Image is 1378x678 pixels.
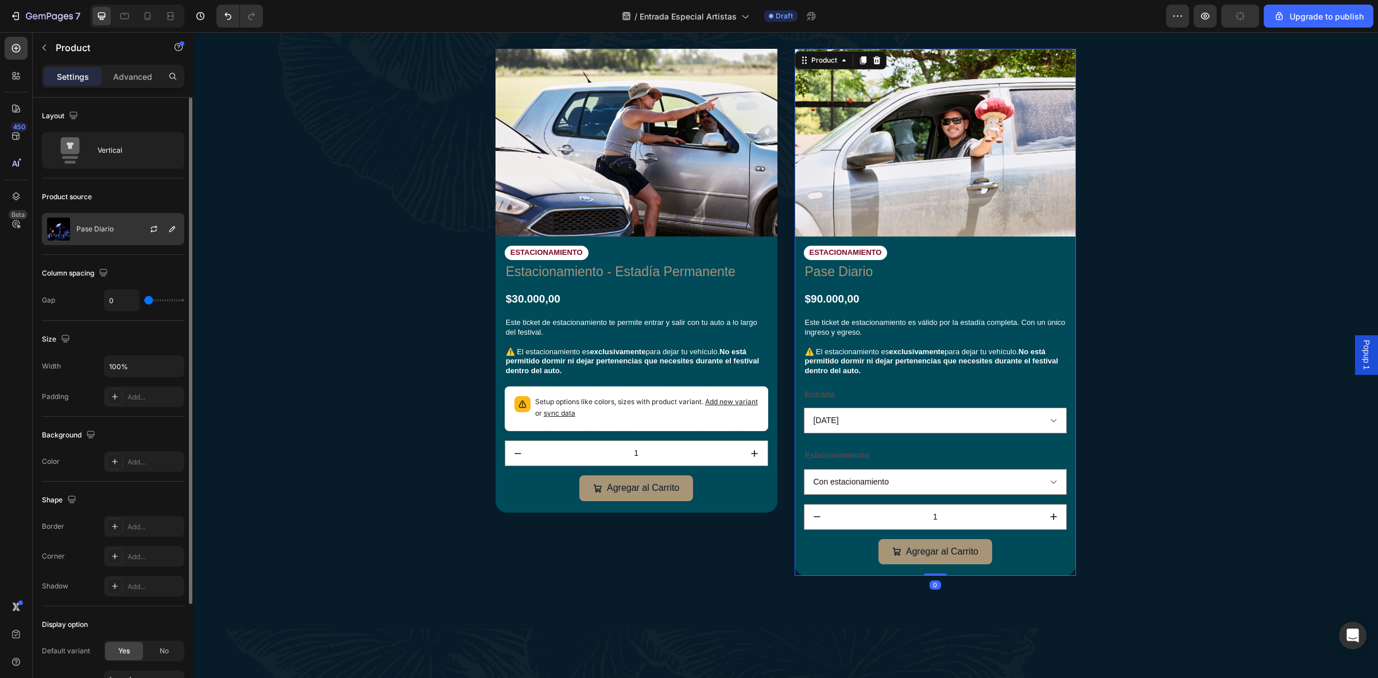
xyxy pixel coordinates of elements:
[42,109,80,124] div: Layout
[9,210,28,219] div: Beta
[104,356,184,377] input: Auto
[42,456,60,467] div: Color
[342,364,565,387] p: Setup options like colors, sizes with product variant.
[386,443,500,469] button: Agregar al Carrito
[317,216,389,226] p: ESTACIONAMIENTO
[1264,5,1373,28] button: Upgrade to publish
[42,295,55,305] div: Gap
[302,17,584,204] img: gempages_530364418496660512-ab869eda-cc45-4f9b-9a75-3d3eda13f0a7.jpg
[113,71,152,83] p: Advanced
[312,315,574,344] p: ⚠️ El estacionamiento es para dejar tu vehículo.
[42,192,92,202] div: Product source
[397,315,452,324] strong: exclusivamente
[610,354,642,371] legend: Entrada
[11,122,28,131] div: 450
[127,457,181,467] div: Add...
[42,646,90,656] div: Default variant
[42,266,110,281] div: Column spacing
[47,218,70,241] img: product feature img
[601,17,883,204] img: gempages_530364418496660512-1a41df39-4bd8-48af-b77c-c9546a97011f.jpg
[342,377,382,385] span: or
[75,9,80,23] p: 7
[42,581,68,591] div: Shadow
[610,259,874,276] div: $90.000,00
[685,507,799,533] button: Agregar al Carrito
[127,582,181,592] div: Add...
[127,552,181,562] div: Add...
[98,137,168,164] div: Vertical
[160,646,169,656] span: No
[104,290,139,311] input: Auto
[350,377,382,385] span: sync data
[1339,622,1367,649] div: Open Intercom Messenger
[611,286,873,344] p: Este ticket de estacionamiento es válido por la estadía completa. Con un único ingreso y egreso. ...
[42,619,88,630] div: Display option
[611,472,637,497] button: decrement
[216,5,263,28] div: Undo/Redo
[611,315,865,343] strong: No está permitido dormir ni dejar pertenencias que necesites durante el festival dentro del auto.
[42,493,79,508] div: Shape
[512,365,564,374] span: Add new variant
[616,216,688,226] p: ESTACIONAMIENTO
[312,286,574,305] p: Este ticket de estacionamiento te permite entrar y salir con tu auto a lo largo del festival.
[640,10,737,22] span: Entrada Especial Artistas
[127,392,181,402] div: Add...
[1167,308,1179,338] span: Popup 1
[610,415,677,432] legend: Estacionamiento
[776,11,793,21] span: Draft
[311,230,575,250] h1: Estacionamiento - Estadía Permanente
[695,315,751,324] strong: exclusivamente
[637,472,847,497] input: quantity
[610,230,874,250] h1: Pase Diario
[713,512,785,528] div: Agregar al Carrito
[847,472,873,497] button: increment
[634,10,637,22] span: /
[42,521,64,532] div: Border
[127,522,181,532] div: Add...
[413,448,486,464] div: Agregar al Carrito
[57,71,89,83] p: Settings
[548,409,574,433] button: increment
[42,361,61,371] div: Width
[1274,10,1364,22] div: Upgrade to publish
[5,5,86,28] button: 7
[193,32,1378,678] iframe: To enrich screen reader interactions, please activate Accessibility in Grammarly extension settings
[42,428,98,443] div: Background
[616,23,646,33] div: Product
[76,225,114,233] p: Pase Diario
[42,392,68,402] div: Padding
[42,551,65,561] div: Corner
[56,41,153,55] p: Product
[118,646,130,656] span: Yes
[248,642,937,675] h2: un recuerdo de [PERSON_NAME]
[338,409,548,433] input: quantity
[312,409,338,433] button: decrement
[312,315,566,343] strong: No está permitido dormir ni dejar pertenencias que necesites durante el festival dentro del auto.
[311,259,575,276] div: $30.000,00
[42,332,72,347] div: Size
[736,548,748,557] div: 0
